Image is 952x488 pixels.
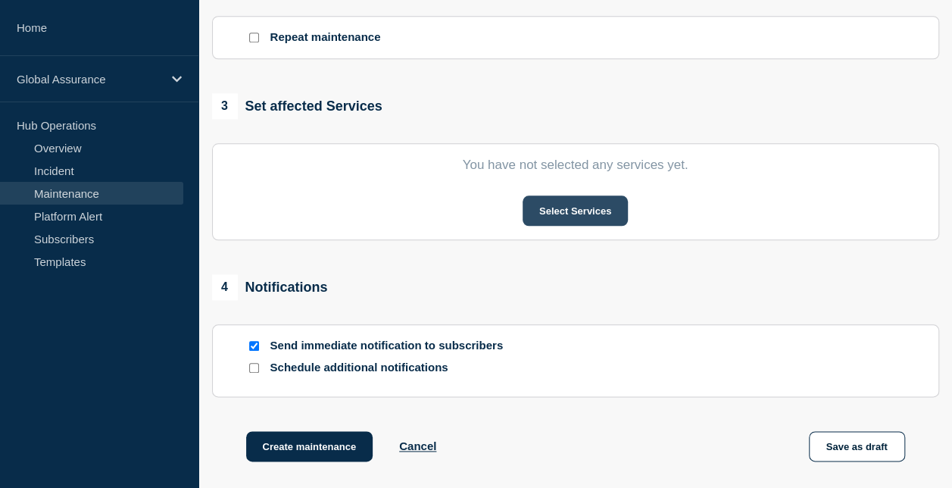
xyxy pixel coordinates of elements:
p: Schedule additional notifications [270,361,513,375]
button: Create maintenance [246,431,373,461]
span: 3 [212,93,238,119]
p: You have not selected any services yet. [246,158,905,173]
input: Send immediate notification to subscribers [249,341,259,351]
input: Schedule additional notifications [249,363,259,373]
div: Set affected Services [212,93,382,119]
input: Repeat maintenance [249,33,259,42]
p: Repeat maintenance [270,30,381,45]
button: Cancel [399,440,436,452]
span: 4 [212,274,238,300]
div: Notifications [212,274,328,300]
p: Global Assurance [17,73,162,86]
p: Send immediate notification to subscribers [270,339,513,353]
button: Save as draft [809,431,905,461]
button: Select Services [523,196,628,226]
